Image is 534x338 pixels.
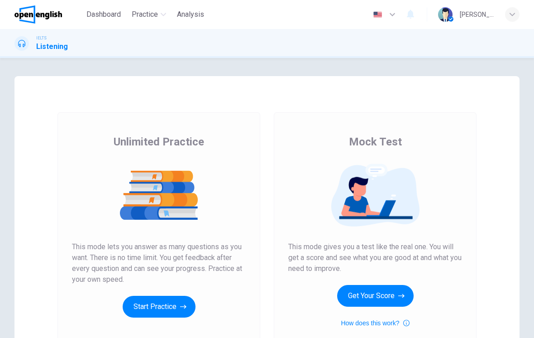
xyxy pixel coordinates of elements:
[349,135,402,149] span: Mock Test
[36,41,68,52] h1: Listening
[72,241,246,285] span: This mode lets you answer as many questions as you want. There is no time limit. You get feedback...
[36,35,47,41] span: IELTS
[438,7,453,22] img: Profile picture
[123,296,195,318] button: Start Practice
[337,285,414,307] button: Get Your Score
[14,5,83,24] a: OpenEnglish logo
[177,9,204,20] span: Analysis
[460,9,494,20] div: [PERSON_NAME]
[173,6,208,23] button: Analysis
[14,5,62,24] img: OpenEnglish logo
[132,9,158,20] span: Practice
[86,9,121,20] span: Dashboard
[372,11,383,18] img: en
[128,6,170,23] button: Practice
[341,318,409,328] button: How does this work?
[83,6,124,23] button: Dashboard
[114,135,204,149] span: Unlimited Practice
[288,241,462,274] span: This mode gives you a test like the real one. You will get a score and see what you are good at a...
